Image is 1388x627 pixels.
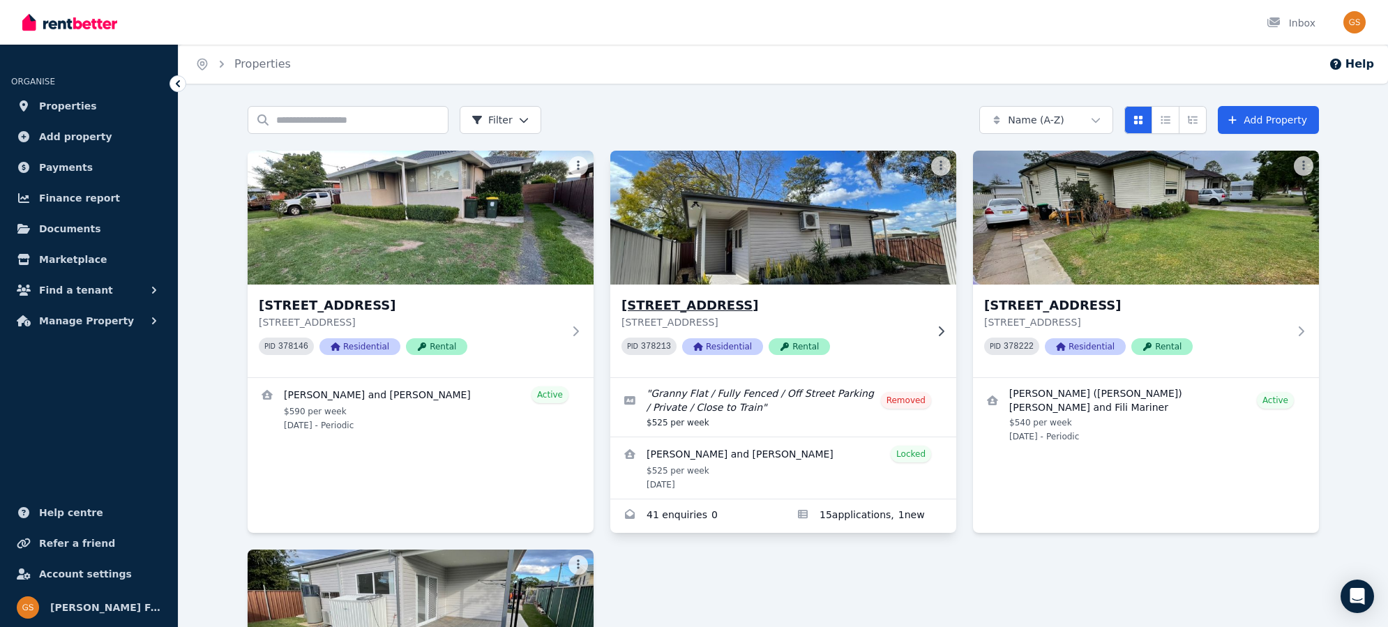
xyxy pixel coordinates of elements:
[11,307,167,335] button: Manage Property
[11,276,167,304] button: Find a tenant
[278,342,308,352] code: 378146
[1008,113,1064,127] span: Name (A-Z)
[1152,106,1179,134] button: Compact list view
[682,338,763,355] span: Residential
[973,378,1319,451] a: View details for Vitaliano (Victor) Pulaa and Fili Mariner
[568,156,588,176] button: More options
[1218,106,1319,134] a: Add Property
[11,499,167,527] a: Help centre
[1329,56,1374,73] button: Help
[11,153,167,181] a: Payments
[11,184,167,212] a: Finance report
[234,57,291,70] a: Properties
[610,437,956,499] a: View details for Alvin Banaag and Edwin Bico
[11,77,55,86] span: ORGANISE
[319,338,400,355] span: Residential
[1294,156,1313,176] button: More options
[1004,342,1034,352] code: 378222
[50,599,161,616] span: [PERSON_NAME] Family Super Pty Ltd ATF [PERSON_NAME] Family Super
[179,45,308,84] nav: Breadcrumb
[610,378,956,437] a: Edit listing: Granny Flat / Fully Fenced / Off Street Parking / Private / Close to Train
[627,342,638,350] small: PID
[17,596,39,619] img: Stanyer Family Super Pty Ltd ATF Stanyer Family Super
[783,499,956,533] a: Applications for 15A Crown St, Riverstone
[621,296,926,315] h3: [STREET_ADDRESS]
[1045,338,1126,355] span: Residential
[602,147,965,288] img: 15A Crown St, Riverstone
[259,296,563,315] h3: [STREET_ADDRESS]
[39,128,112,145] span: Add property
[39,98,97,114] span: Properties
[568,555,588,575] button: More options
[39,159,93,176] span: Payments
[610,151,956,377] a: 15A Crown St, Riverstone[STREET_ADDRESS][STREET_ADDRESS]PID 378213ResidentialRental
[610,499,783,533] a: Enquiries for 15A Crown St, Riverstone
[259,315,563,329] p: [STREET_ADDRESS]
[11,92,167,120] a: Properties
[1124,106,1207,134] div: View options
[406,338,467,355] span: Rental
[11,529,167,557] a: Refer a friend
[973,151,1319,377] a: 43 Catalina St, North St Marys[STREET_ADDRESS][STREET_ADDRESS]PID 378222ResidentialRental
[979,106,1113,134] button: Name (A-Z)
[39,504,103,521] span: Help centre
[641,342,671,352] code: 378213
[1131,338,1193,355] span: Rental
[984,315,1288,329] p: [STREET_ADDRESS]
[1179,106,1207,134] button: Expanded list view
[39,312,134,329] span: Manage Property
[11,245,167,273] a: Marketplace
[1341,580,1374,613] div: Open Intercom Messenger
[22,12,117,33] img: RentBetter
[460,106,541,134] button: Filter
[931,156,951,176] button: More options
[472,113,513,127] span: Filter
[11,123,167,151] a: Add property
[248,151,594,377] a: 15 Crown St, Riverstone[STREET_ADDRESS][STREET_ADDRESS]PID 378146ResidentialRental
[39,566,132,582] span: Account settings
[990,342,1001,350] small: PID
[621,315,926,329] p: [STREET_ADDRESS]
[1124,106,1152,134] button: Card view
[973,151,1319,285] img: 43 Catalina St, North St Marys
[11,560,167,588] a: Account settings
[39,220,101,237] span: Documents
[769,338,830,355] span: Rental
[248,151,594,285] img: 15 Crown St, Riverstone
[39,251,107,268] span: Marketplace
[39,535,115,552] span: Refer a friend
[264,342,276,350] small: PID
[1267,16,1315,30] div: Inbox
[39,282,113,299] span: Find a tenant
[248,378,594,439] a: View details for Lemuel and Liberty Ramos
[1343,11,1366,33] img: Stanyer Family Super Pty Ltd ATF Stanyer Family Super
[39,190,120,206] span: Finance report
[984,296,1288,315] h3: [STREET_ADDRESS]
[11,215,167,243] a: Documents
